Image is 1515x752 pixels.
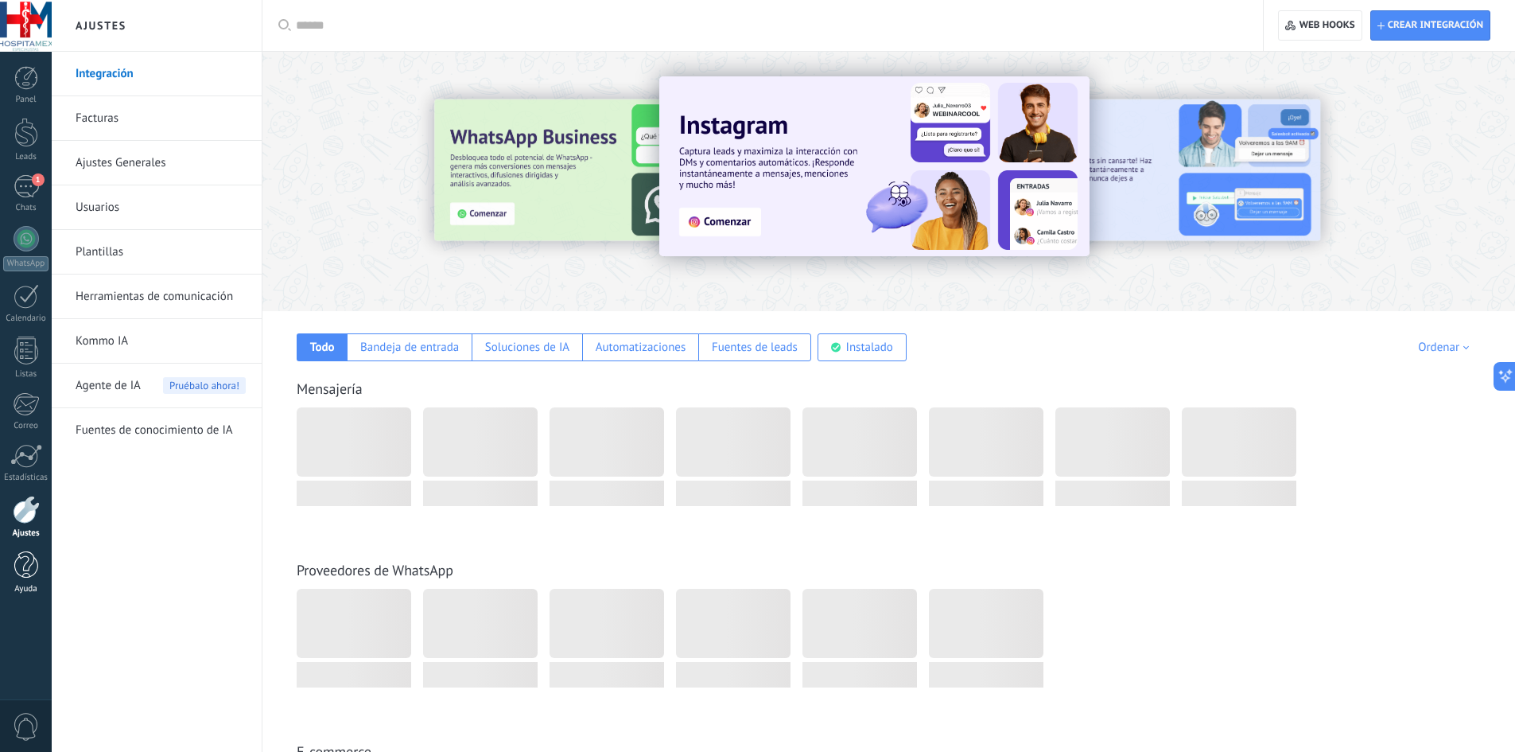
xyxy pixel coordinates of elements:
[3,473,49,483] div: Estadísticas
[3,421,49,431] div: Correo
[52,275,262,319] li: Herramientas de comunicación
[76,230,246,275] a: Plantillas
[310,340,335,355] div: Todo
[1370,10,1490,41] button: Crear integración
[3,152,49,162] div: Leads
[52,52,262,96] li: Integración
[76,185,246,230] a: Usuarios
[712,340,798,355] div: Fuentes de leads
[360,340,459,355] div: Bandeja de entrada
[76,408,246,453] a: Fuentes de conocimiento de IA
[76,364,246,408] a: Agente de IAPruébalo ahora!
[3,369,49,380] div: Listas
[52,96,262,141] li: Facturas
[3,95,49,105] div: Panel
[981,99,1320,241] img: Slide 2
[76,96,246,141] a: Facturas
[52,185,262,230] li: Usuarios
[485,340,569,355] div: Soluciones de IA
[1299,19,1355,32] span: Web hooks
[76,364,141,408] span: Agente de IA
[52,141,262,185] li: Ajustes Generales
[52,230,262,275] li: Plantillas
[76,141,246,185] a: Ajustes Generales
[52,364,262,408] li: Agente de IA
[297,380,363,398] a: Mensajería
[52,408,262,452] li: Fuentes de conocimiento de IA
[659,76,1090,256] img: Slide 1
[3,314,49,324] div: Calendario
[1418,340,1474,355] div: Ordenar
[52,319,262,364] li: Kommo IA
[434,99,773,241] img: Slide 3
[297,561,453,579] a: Proveedores de WhatsApp
[3,256,49,271] div: WhatsApp
[3,203,49,213] div: Chats
[3,584,49,594] div: Ayuda
[596,340,686,355] div: Automatizaciones
[846,340,893,355] div: Instalado
[163,377,246,394] span: Pruébalo ahora!
[3,528,49,539] div: Ajustes
[76,275,246,319] a: Herramientas de comunicación
[76,52,246,96] a: Integración
[32,173,45,186] span: 1
[1388,19,1483,32] span: Crear integración
[76,319,246,364] a: Kommo IA
[1278,10,1362,41] button: Web hooks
